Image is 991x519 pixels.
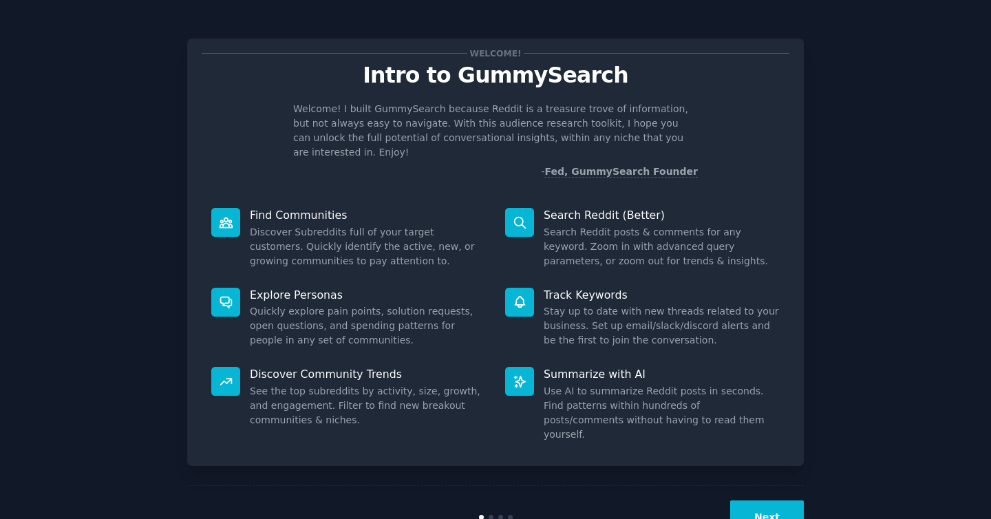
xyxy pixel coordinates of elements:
[202,63,789,87] p: Intro to GummySearch
[541,165,698,179] div: -
[250,384,486,427] dd: See the top subreddits by activity, size, growth, and engagement. Filter to find new breakout com...
[250,225,486,268] dd: Discover Subreddits full of your target customers. Quickly identify the active, new, or growing c...
[544,384,780,442] dd: Use AI to summarize Reddit posts in seconds. Find patterns within hundreds of posts/comments with...
[544,208,780,222] p: Search Reddit (Better)
[467,46,524,61] span: Welcome!
[250,288,486,302] p: Explore Personas
[250,304,486,348] dd: Quickly explore pain points, solution requests, open questions, and spending patterns for people ...
[544,225,780,268] dd: Search Reddit posts & comments for any keyword. Zoom in with advanced query parameters, or zoom o...
[544,288,780,302] p: Track Keywords
[293,102,698,160] p: Welcome! I built GummySearch because Reddit is a treasure trove of information, but not always ea...
[544,367,780,381] p: Summarize with AI
[250,208,486,222] p: Find Communities
[544,166,698,178] a: Fed, GummySearch Founder
[250,367,486,381] p: Discover Community Trends
[544,304,780,348] dd: Stay up to date with new threads related to your business. Set up email/slack/discord alerts and ...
